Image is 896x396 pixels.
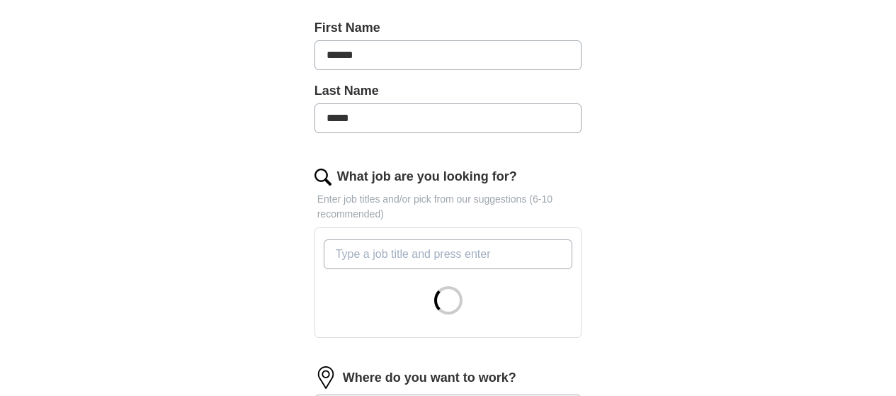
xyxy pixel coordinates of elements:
img: location.png [314,366,337,389]
label: What job are you looking for? [337,167,517,186]
img: search.png [314,169,331,186]
label: Last Name [314,81,582,101]
input: Type a job title and press enter [324,239,573,269]
label: First Name [314,18,582,38]
p: Enter job titles and/or pick from our suggestions (6-10 recommended) [314,192,582,222]
label: Where do you want to work? [343,368,516,387]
